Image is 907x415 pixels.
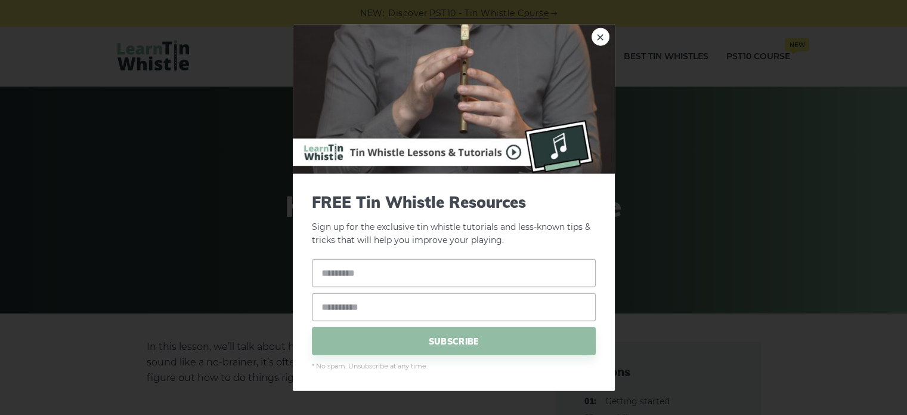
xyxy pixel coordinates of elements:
span: * No spam. Unsubscribe at any time. [312,361,596,372]
span: FREE Tin Whistle Resources [312,192,596,211]
a: × [592,27,609,45]
img: Tin Whistle Buying Guide Preview [293,24,615,173]
p: Sign up for the exclusive tin whistle tutorials and less-known tips & tricks that will help you i... [312,192,596,247]
span: SUBSCRIBE [312,327,596,355]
